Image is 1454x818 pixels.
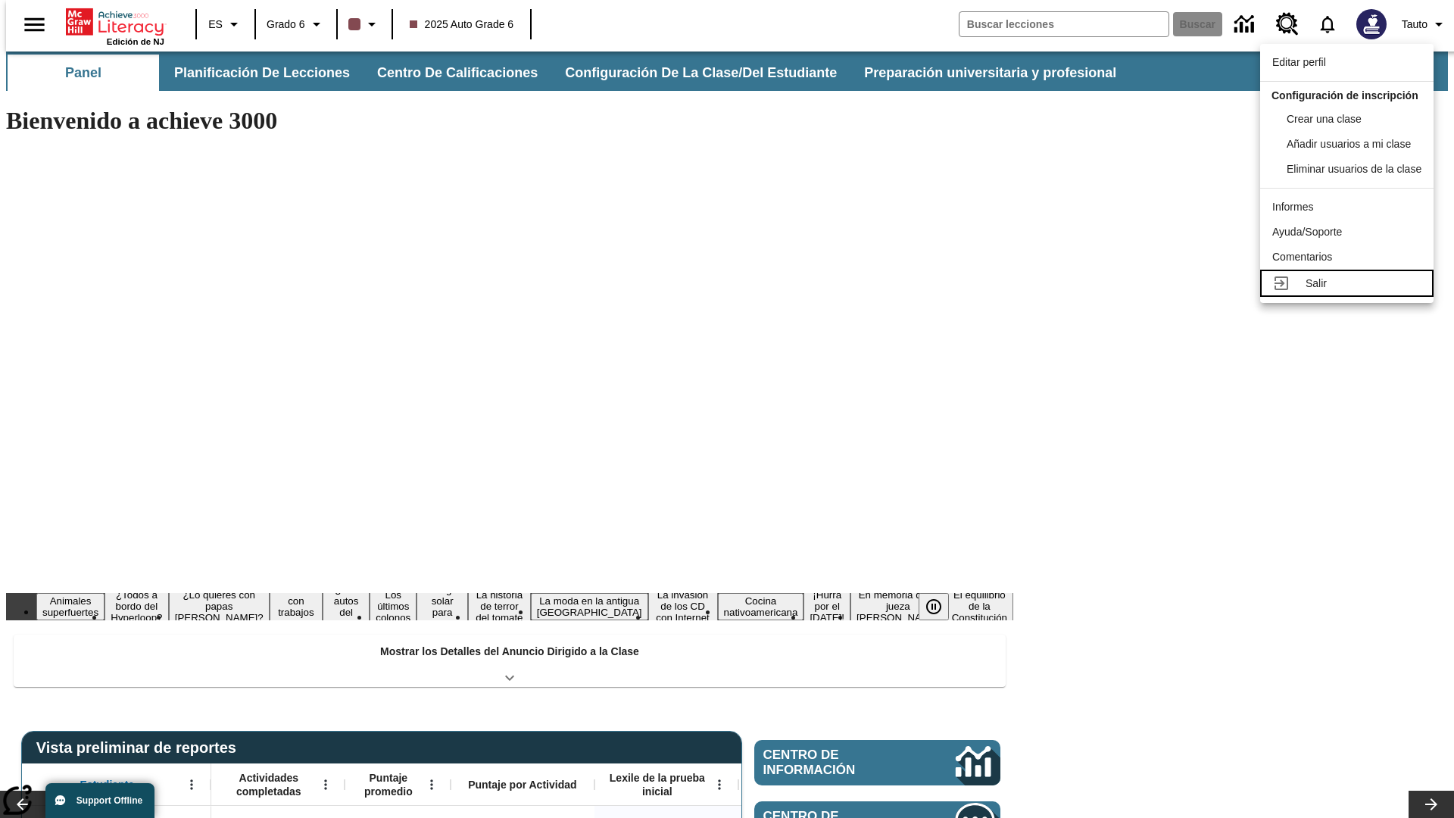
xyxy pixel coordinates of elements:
[1272,56,1326,68] span: Editar perfil
[1287,163,1421,175] span: Eliminar usuarios de la clase
[1272,226,1342,238] span: Ayuda/Soporte
[1287,113,1362,125] span: Crear una clase
[1272,201,1313,213] span: Informes
[1272,251,1332,263] span: Comentarios
[1287,138,1411,150] span: Añadir usuarios a mi clase
[1271,89,1418,101] span: Configuración de inscripción
[1306,277,1327,289] span: Salir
